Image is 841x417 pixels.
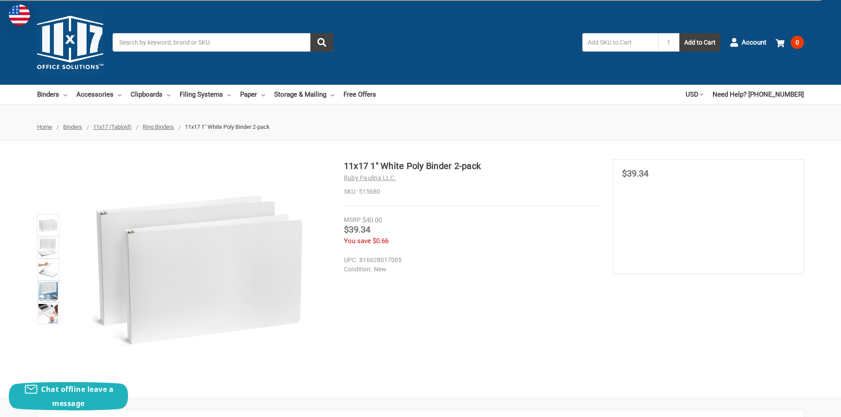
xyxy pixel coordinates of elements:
a: Accessories [76,85,121,104]
img: 11x17 1" White Poly Binder 2-pack [38,282,58,301]
span: $0.66 [373,237,388,245]
input: Add SKU to Cart [582,33,658,52]
a: Binders [37,85,67,104]
a: Binders [63,124,82,130]
span: You save [344,237,371,245]
dd: 515680 [344,187,598,196]
dd: 816628017005 [344,255,594,265]
a: USD [686,85,703,104]
a: Paper [240,85,265,104]
dt: UPC: [344,255,357,265]
span: $39.34 [622,168,649,179]
span: 0 [791,36,804,49]
span: Chat offline leave a message [41,384,113,408]
span: $40.00 [362,216,382,224]
img: 11x17 1" White Poly Binder 2-pack [38,304,58,323]
input: Search by keyword, brand or SKU [113,33,333,52]
img: 11x17 1" White Poly Binder 2-pack [87,159,308,380]
a: Account [730,31,766,54]
dt: SKU: [344,187,357,196]
span: $39.34 [344,224,370,235]
button: Chat offline leave a message [9,382,128,410]
img: duty and tax information for United States [9,4,30,26]
h1: 11x17 1" White Poly Binder 2-pack [344,159,598,173]
a: Ring Binders [143,124,174,130]
img: 11x17 white poly binder with a durable cover, shown open and closed for detailed view. [38,260,58,279]
dd: New [344,265,594,274]
iframe: Google Customer Reviews [768,393,841,417]
a: Free Offers [343,85,376,104]
a: Filing Systems [180,85,231,104]
img: 11x17.com [37,9,103,75]
a: Clipboards [131,85,170,104]
img: 11x17 1" White Poly Binder 2-pack [38,238,58,257]
span: 11x17 1" White Poly Binder 2-pack [185,124,270,130]
a: Storage & Mailing [274,85,334,104]
a: Ruby Paulina LLC. [344,174,396,181]
a: 0 [776,31,804,54]
div: MSRP [344,215,361,225]
a: Need Help? [PHONE_NUMBER] [713,85,804,104]
span: Account [742,38,766,48]
button: Add to Cart [679,33,720,52]
dt: Condition: [344,265,372,274]
a: 11x17 (Tabloid) [93,124,132,130]
a: Home [37,124,52,130]
img: 11x17 1" White Poly Binder 2-pack [38,216,58,235]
